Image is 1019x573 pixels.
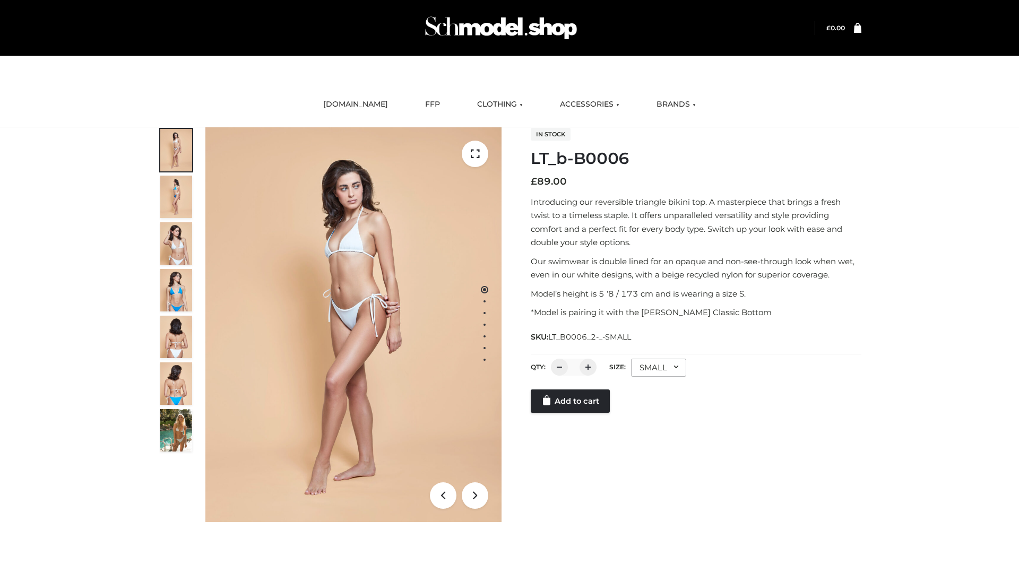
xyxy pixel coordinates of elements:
a: FFP [417,93,448,116]
label: QTY: [531,363,546,371]
p: *Model is pairing it with the [PERSON_NAME] Classic Bottom [531,306,861,319]
span: In stock [531,128,571,141]
p: Introducing our reversible triangle bikini top. A masterpiece that brings a fresh twist to a time... [531,195,861,249]
img: Arieltop_CloudNine_AzureSky2.jpg [160,409,192,452]
img: ArielClassicBikiniTop_CloudNine_AzureSky_OW114ECO_1 [205,127,502,522]
div: SMALL [631,359,686,377]
img: ArielClassicBikiniTop_CloudNine_AzureSky_OW114ECO_2-scaled.jpg [160,176,192,218]
label: Size: [609,363,626,371]
a: BRANDS [649,93,704,116]
img: ArielClassicBikiniTop_CloudNine_AzureSky_OW114ECO_1-scaled.jpg [160,129,192,171]
span: £ [531,176,537,187]
a: [DOMAIN_NAME] [315,93,396,116]
p: Model’s height is 5 ‘8 / 173 cm and is wearing a size S. [531,287,861,301]
img: ArielClassicBikiniTop_CloudNine_AzureSky_OW114ECO_8-scaled.jpg [160,362,192,405]
img: ArielClassicBikiniTop_CloudNine_AzureSky_OW114ECO_4-scaled.jpg [160,269,192,311]
p: Our swimwear is double lined for an opaque and non-see-through look when wet, even in our white d... [531,255,861,282]
bdi: 0.00 [826,24,845,32]
img: ArielClassicBikiniTop_CloudNine_AzureSky_OW114ECO_3-scaled.jpg [160,222,192,265]
img: Schmodel Admin 964 [421,7,581,49]
a: CLOTHING [469,93,531,116]
h1: LT_b-B0006 [531,149,861,168]
span: LT_B0006_2-_-SMALL [548,332,631,342]
a: Add to cart [531,389,610,413]
img: ArielClassicBikiniTop_CloudNine_AzureSky_OW114ECO_7-scaled.jpg [160,316,192,358]
span: SKU: [531,331,632,343]
bdi: 89.00 [531,176,567,187]
span: £ [826,24,831,32]
a: £0.00 [826,24,845,32]
a: ACCESSORIES [552,93,627,116]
